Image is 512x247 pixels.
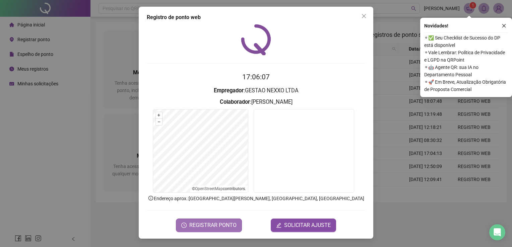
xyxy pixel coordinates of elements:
[147,98,365,106] h3: : [PERSON_NAME]
[271,219,336,232] button: editSOLICITAR AJUSTE
[156,112,162,118] button: +
[176,219,242,232] button: REGISTRAR PONTO
[489,224,505,240] div: Open Intercom Messenger
[189,221,237,229] span: REGISTRAR PONTO
[424,34,508,49] span: ⚬ ✅ Seu Checklist de Sucesso do DP está disponível
[242,73,270,81] time: 17:06:07
[284,221,331,229] span: SOLICITAR AJUSTE
[361,13,367,19] span: close
[241,24,271,55] img: QRPoint
[424,64,508,78] span: ⚬ 🤖 Agente QR: sua IA no Departamento Pessoal
[220,99,250,105] strong: Colaborador
[148,195,154,201] span: info-circle
[214,87,244,94] strong: Empregador
[192,186,246,191] li: © contributors.
[359,11,369,21] button: Close
[276,223,281,228] span: edit
[147,13,365,21] div: Registro de ponto web
[424,49,508,64] span: ⚬ Vale Lembrar: Política de Privacidade e LGPD na QRPoint
[181,223,187,228] span: clock-circle
[424,22,448,29] span: Novidades !
[195,186,223,191] a: OpenStreetMap
[502,23,506,28] span: close
[147,195,365,202] p: Endereço aprox. : [GEOGRAPHIC_DATA][PERSON_NAME], [GEOGRAPHIC_DATA], [GEOGRAPHIC_DATA]
[156,119,162,125] button: –
[424,78,508,93] span: ⚬ 🚀 Em Breve, Atualização Obrigatória de Proposta Comercial
[147,86,365,95] h3: : GESTAO NEXXO LTDA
